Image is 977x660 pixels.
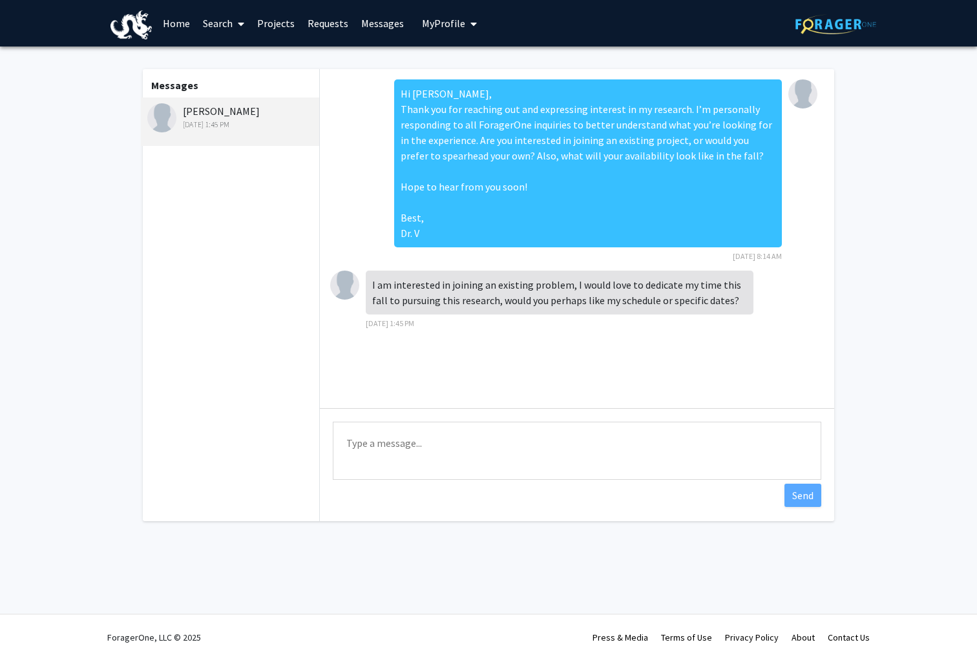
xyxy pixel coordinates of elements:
[828,632,870,643] a: Contact Us
[366,318,414,328] span: [DATE] 1:45 PM
[251,1,301,46] a: Projects
[147,103,316,130] div: [PERSON_NAME]
[151,79,198,92] b: Messages
[301,1,355,46] a: Requests
[333,422,821,480] textarea: Message
[196,1,251,46] a: Search
[10,602,55,650] iframe: Chat
[784,484,821,507] button: Send
[792,632,815,643] a: About
[156,1,196,46] a: Home
[788,79,817,108] img: Steve Vitti
[355,1,410,46] a: Messages
[733,251,782,261] span: [DATE] 8:14 AM
[725,632,779,643] a: Privacy Policy
[110,10,152,39] img: Drexel University Logo
[795,14,876,34] img: ForagerOne Logo
[366,271,753,315] div: I am interested in joining an existing problem, I would love to dedicate my time this fall to pur...
[107,615,201,660] div: ForagerOne, LLC © 2025
[147,119,316,130] div: [DATE] 1:45 PM
[330,271,359,300] img: Megan Matsika
[422,17,465,30] span: My Profile
[661,632,712,643] a: Terms of Use
[394,79,782,247] div: Hi [PERSON_NAME], Thank you for reaching out and expressing interest in my research. I’m personal...
[593,632,648,643] a: Press & Media
[147,103,176,132] img: Megan Matsika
